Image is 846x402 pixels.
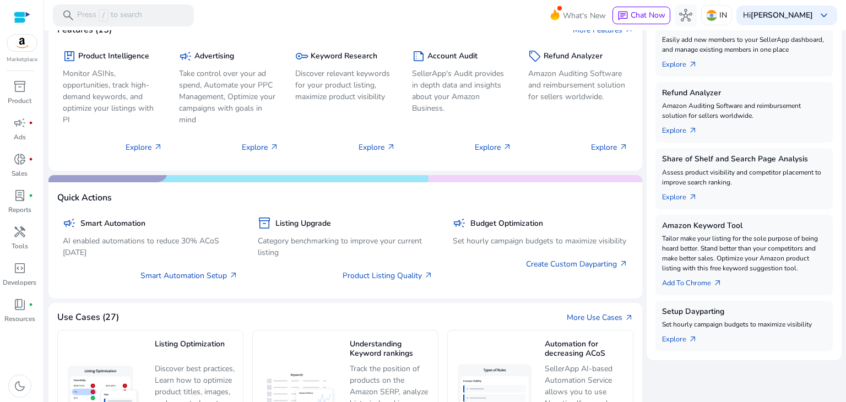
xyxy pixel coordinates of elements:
[63,235,238,258] p: AI enabled automations to reduce 30% ACoS [DATE]
[270,143,279,151] span: arrow_outward
[57,193,112,203] h4: Quick Actions
[719,6,727,25] p: IN
[662,35,826,55] p: Easily add new members to your SellerApp dashboard, and manage existing members in one place
[688,335,697,344] span: arrow_outward
[13,116,26,129] span: campaign
[242,142,279,153] p: Explore
[78,52,149,61] h5: Product Intelligence
[77,9,142,21] p: Press to search
[29,157,33,161] span: fiber_manual_record
[4,314,35,324] p: Resources
[743,12,813,19] p: Hi
[63,216,76,230] span: campaign
[528,68,628,102] p: Amazon Auditing Software and reimbursement solution for sellers worldwide.
[619,143,628,151] span: arrow_outward
[662,121,706,136] a: Explorearrow_outward
[528,50,541,63] span: sell
[8,96,31,106] p: Product
[275,219,331,229] h5: Listing Upgrade
[662,319,826,329] p: Set hourly campaign budgets to maximize visibility
[12,169,28,178] p: Sales
[688,126,697,135] span: arrow_outward
[675,4,697,26] button: hub
[617,10,628,21] span: chat
[179,68,279,126] p: Take control over your ad spend, Automate your PPC Management, Optimize your campaigns with goals...
[679,9,692,22] span: hub
[453,235,628,247] p: Set hourly campaign budgets to maximize visibility
[662,187,706,203] a: Explorearrow_outward
[412,50,425,63] span: summarize
[662,273,731,289] a: Add To Chrome
[343,270,433,281] a: Product Listing Quality
[688,193,697,202] span: arrow_outward
[688,60,697,69] span: arrow_outward
[713,279,722,287] span: arrow_outward
[662,101,826,121] p: Amazon Auditing Software and reimbursement solution for sellers worldwide.
[662,233,826,273] p: Tailor make your listing for the sole purpose of being heard better. Stand better than your compe...
[470,219,543,229] h5: Budget Optimization
[503,143,512,151] span: arrow_outward
[387,143,395,151] span: arrow_outward
[427,52,478,61] h5: Account Audit
[662,307,826,317] h5: Setup Dayparting
[545,340,627,359] h5: Automation for decreasing ACoS
[8,205,31,215] p: Reports
[424,271,433,280] span: arrow_outward
[13,262,26,275] span: code_blocks
[13,379,26,393] span: dark_mode
[662,89,826,98] h5: Refund Analyzer
[194,52,234,61] h5: Advertising
[619,259,628,268] span: arrow_outward
[295,68,395,102] p: Discover relevant keywords for your product listing, maximize product visibility
[179,50,192,63] span: campaign
[544,52,603,61] h5: Refund Analyzer
[625,25,633,34] span: arrow_outward
[13,153,26,166] span: donut_small
[563,6,606,25] span: What's New
[62,9,75,22] span: search
[29,302,33,307] span: fiber_manual_record
[13,80,26,93] span: inventory_2
[662,55,706,70] a: Explorearrow_outward
[14,132,26,142] p: Ads
[350,340,432,359] h5: Understanding Keyword rankings
[80,219,145,229] h5: Smart Automation
[662,167,826,187] p: Assess product visibility and competitor placement to improve search ranking.
[29,193,33,198] span: fiber_manual_record
[631,10,665,20] span: Chat Now
[751,10,813,20] b: [PERSON_NAME]
[155,340,237,359] h5: Listing Optimization
[567,312,633,323] a: More Use Casesarrow_outward
[29,121,33,125] span: fiber_manual_record
[526,258,628,270] a: Create Custom Dayparting
[3,278,36,287] p: Developers
[57,312,119,323] h4: Use Cases (27)
[13,225,26,238] span: handyman
[7,56,37,64] p: Marketplace
[475,142,512,153] p: Explore
[154,143,162,151] span: arrow_outward
[7,35,37,51] img: amazon.svg
[662,329,706,345] a: Explorearrow_outward
[453,216,466,230] span: campaign
[229,271,238,280] span: arrow_outward
[258,216,271,230] span: inventory_2
[63,68,162,126] p: Monitor ASINs, opportunities, track high-demand keywords, and optimize your listings with PI
[359,142,395,153] p: Explore
[295,50,308,63] span: key
[625,313,633,322] span: arrow_outward
[662,155,826,164] h5: Share of Shelf and Search Page Analysis
[12,241,28,251] p: Tools
[63,50,76,63] span: package
[126,142,162,153] p: Explore
[258,235,433,258] p: Category benchmarking to improve your current listing
[817,9,831,22] span: keyboard_arrow_down
[612,7,670,24] button: chatChat Now
[99,9,109,21] span: /
[13,189,26,202] span: lab_profile
[13,298,26,311] span: book_4
[662,221,826,231] h5: Amazon Keyword Tool
[706,10,717,21] img: in.svg
[412,68,512,114] p: SellerApp's Audit provides in depth data and insights about your Amazon Business.
[140,270,238,281] a: Smart Automation Setup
